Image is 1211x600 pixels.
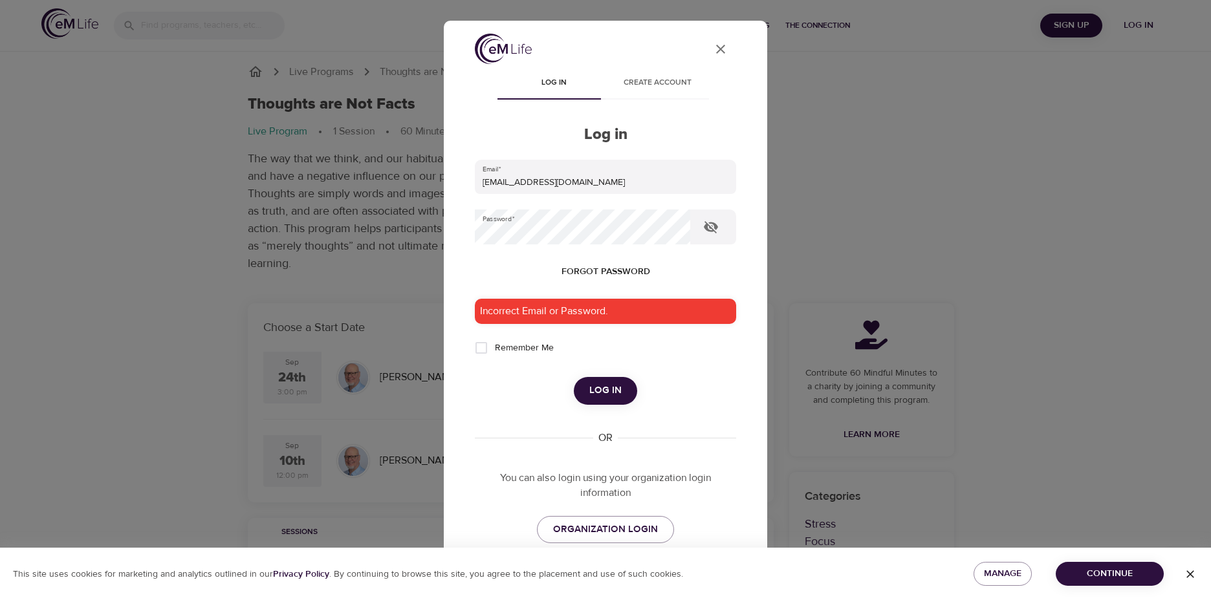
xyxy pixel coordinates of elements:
button: Forgot password [556,260,655,284]
div: disabled tabs example [475,69,736,100]
button: close [705,34,736,65]
span: ORGANIZATION LOGIN [553,521,658,538]
span: Log in [510,76,598,90]
span: Manage [984,566,1021,582]
p: You can also login using your organization login information [475,471,736,500]
a: ORGANIZATION LOGIN [537,516,674,543]
img: logo [475,34,532,64]
div: Incorrect Email or Password. [475,299,736,324]
div: OR [593,431,618,445]
span: Remember Me [495,341,554,355]
span: Create account [613,76,701,90]
button: Log in [574,377,637,404]
b: Privacy Policy [273,568,329,580]
span: Continue [1066,566,1153,582]
span: Forgot password [562,264,650,280]
span: Log in [589,382,622,399]
h2: Log in [475,125,736,144]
